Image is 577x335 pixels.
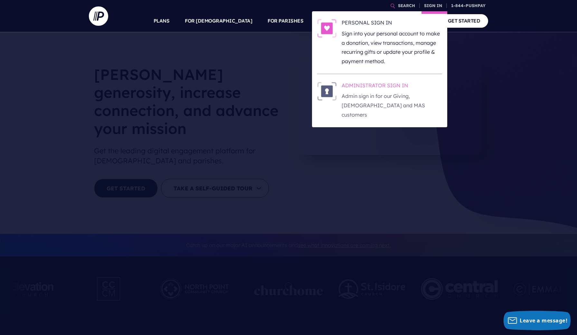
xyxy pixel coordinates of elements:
a: FOR PARISHES [268,10,303,32]
a: PLANS [154,10,170,32]
button: Leave a message! [504,311,571,330]
a: PERSONAL SIGN IN - Illustration PERSONAL SIGN IN Sign into your personal account to make a donati... [317,19,442,66]
img: ADMINISTRATOR SIGN IN - Illustration [317,82,336,100]
a: SOLUTIONS [319,10,347,32]
p: Admin sign in for our Giving, [DEMOGRAPHIC_DATA] and MAS customers [342,91,442,119]
a: ADMINISTRATOR SIGN IN - Illustration ADMINISTRATOR SIGN IN Admin sign in for our Giving, [DEMOGRA... [317,82,442,120]
a: GET STARTED [440,14,488,27]
h6: ADMINISTRATOR SIGN IN [342,82,442,91]
span: Leave a message! [520,317,567,324]
p: Sign into your personal account to make a donation, view transactions, manage recurring gifts or ... [342,29,442,66]
a: EXPLORE [363,10,385,32]
img: PERSONAL SIGN IN - Illustration [317,19,336,38]
a: FOR [DEMOGRAPHIC_DATA] [185,10,252,32]
a: COMPANY [401,10,424,32]
h6: PERSONAL SIGN IN [342,19,442,29]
